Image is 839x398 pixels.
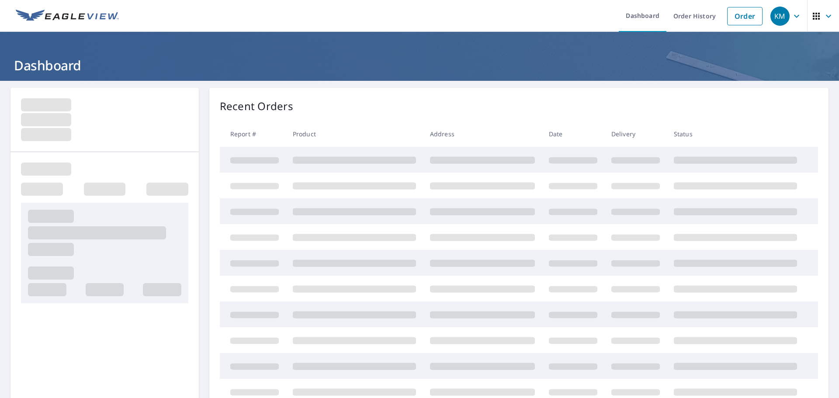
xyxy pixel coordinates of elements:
[542,121,604,147] th: Date
[10,56,829,74] h1: Dashboard
[16,10,119,23] img: EV Logo
[770,7,790,26] div: KM
[667,121,804,147] th: Status
[604,121,667,147] th: Delivery
[220,98,293,114] p: Recent Orders
[286,121,423,147] th: Product
[423,121,542,147] th: Address
[220,121,286,147] th: Report #
[727,7,763,25] a: Order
